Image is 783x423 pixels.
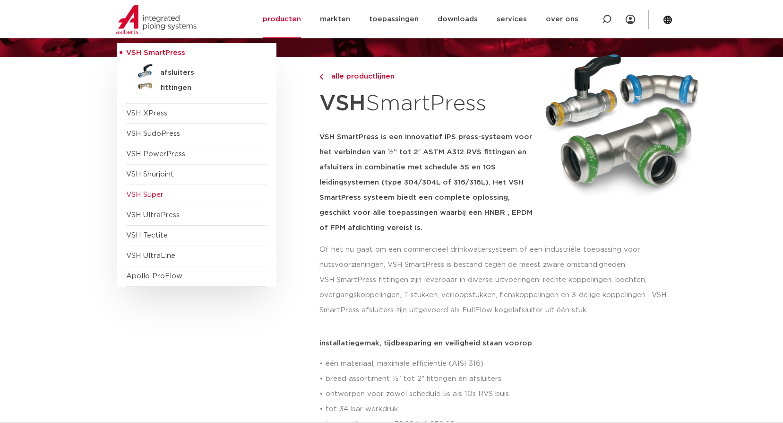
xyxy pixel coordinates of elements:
[126,211,180,219] a: VSH UltraPress
[126,150,185,158] a: VSH PowerPress
[160,84,254,92] h5: fittingen
[319,242,667,318] p: Of het nu gaat om een commercieel drinkwatersysteem of een industriële toepassing voor nutsvoorzi...
[319,340,667,347] p: installatiegemak, tijdbesparing en veiligheid staan voorop
[126,110,167,117] a: VSH XPress
[126,252,175,259] a: VSH UltraLine
[319,86,533,122] h1: SmartPress
[126,63,267,79] a: afsluiters
[160,69,254,77] h5: afsluiters
[126,273,182,280] a: Apollo ProFlow
[126,49,185,56] span: VSH SmartPress
[319,133,533,231] strong: VSH SmartPress is een innovatief IPS press-systeem voor het verbinden van ½” tot 2″ ASTM A312 RVS...
[319,93,366,115] strong: VSH
[126,171,174,178] a: VSH Shurjoint
[126,191,163,198] a: VSH Super
[319,71,533,82] a: alle productlijnen
[326,73,395,80] span: alle productlijnen
[319,74,323,80] img: chevron-right.svg
[126,130,180,137] a: VSH SudoPress
[126,79,267,94] a: fittingen
[126,232,168,239] a: VSH Tectite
